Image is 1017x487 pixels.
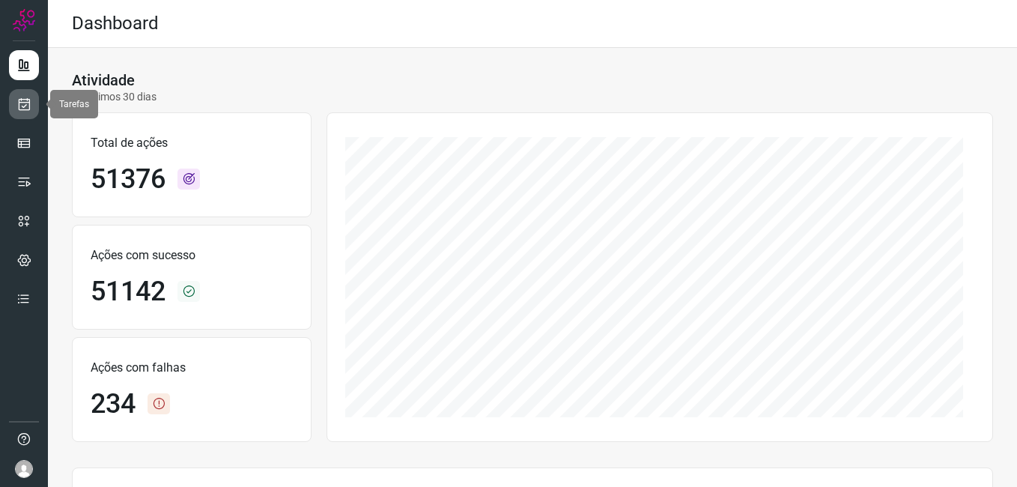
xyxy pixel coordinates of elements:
h1: 51142 [91,276,166,308]
h1: 51376 [91,163,166,196]
h1: 234 [91,388,136,420]
h2: Dashboard [72,13,159,34]
h3: Atividade [72,71,135,89]
img: avatar-user-boy.jpg [15,460,33,478]
p: Total de ações [91,134,293,152]
p: Ações com sucesso [91,246,293,264]
p: Ações com falhas [91,359,293,377]
span: Tarefas [59,99,89,109]
img: Logo [13,9,35,31]
p: Últimos 30 dias [72,89,157,105]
